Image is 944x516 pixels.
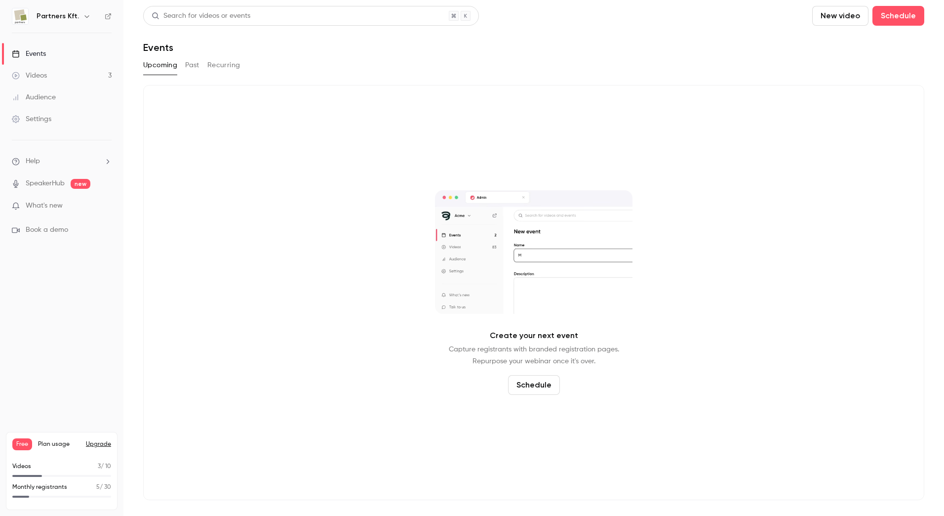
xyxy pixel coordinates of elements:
button: Schedule [872,6,924,26]
h6: Partners Kft. [37,11,79,21]
span: Help [26,156,40,167]
span: What's new [26,201,63,211]
span: Free [12,438,32,450]
button: New video [812,6,868,26]
span: Plan usage [38,440,80,448]
span: 3 [98,464,101,470]
div: Search for videos or events [152,11,250,21]
li: help-dropdown-opener [12,156,112,167]
p: Monthly registrants [12,483,67,492]
p: Create your next event [490,330,578,342]
span: Book a demo [26,225,68,235]
a: SpeakerHub [26,178,65,189]
button: Recurring [207,57,240,73]
button: Upgrade [86,440,111,448]
button: Schedule [508,375,560,395]
h1: Events [143,42,173,53]
button: Upcoming [143,57,177,73]
span: new [71,179,90,189]
div: Videos [12,71,47,81]
p: / 10 [98,462,111,471]
div: Settings [12,114,51,124]
div: Events [12,49,46,59]
iframe: Noticeable Trigger [100,202,112,211]
button: Past [185,57,199,73]
span: 5 [96,484,100,490]
p: / 30 [96,483,111,492]
div: Audience [12,92,56,102]
img: Partners Kft. [12,8,28,24]
p: Videos [12,462,31,471]
p: Capture registrants with branded registration pages. Repurpose your webinar once it's over. [449,344,619,367]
